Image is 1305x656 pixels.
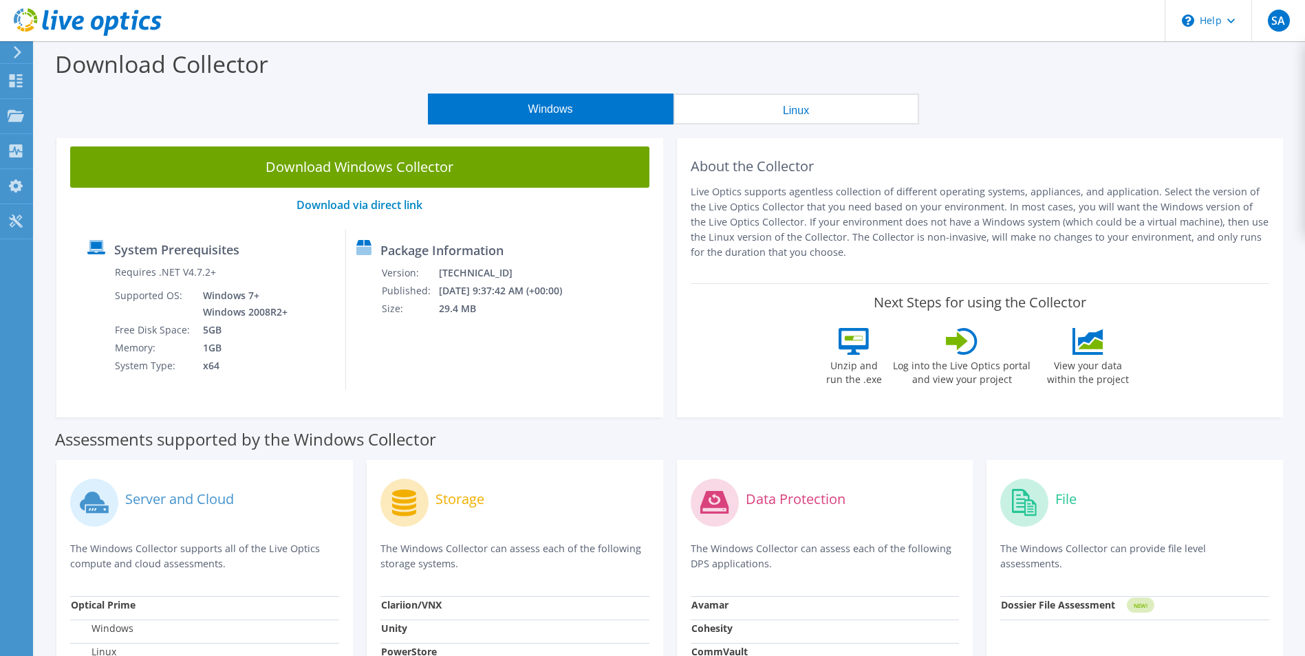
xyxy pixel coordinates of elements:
[438,300,581,318] td: 29.4 MB
[746,492,845,506] label: Data Protection
[114,339,193,357] td: Memory:
[381,300,438,318] td: Size:
[1001,598,1115,611] strong: Dossier File Assessment
[114,243,239,256] label: System Prerequisites
[193,321,290,339] td: 5GB
[1134,602,1147,609] tspan: NEW!
[55,48,268,80] label: Download Collector
[70,146,649,188] a: Download Windows Collector
[193,357,290,375] td: x64
[381,264,438,282] td: Version:
[691,598,729,611] strong: Avamar
[1268,10,1290,32] span: SA
[71,598,136,611] strong: Optical Prime
[71,622,133,635] label: Windows
[193,339,290,357] td: 1GB
[125,492,234,506] label: Server and Cloud
[380,541,649,571] p: The Windows Collector can assess each of the following storage systems.
[1055,492,1077,506] label: File
[892,355,1031,386] label: Log into the Live Optics portal and view your project
[438,264,581,282] td: [TECHNICAL_ID]
[381,282,438,300] td: Published:
[435,492,484,506] label: Storage
[381,598,442,611] strong: Clariion/VNX
[70,541,339,571] p: The Windows Collector supports all of the Live Optics compute and cloud assessments.
[822,355,885,386] label: Unzip and run the .exe
[193,287,290,321] td: Windows 7+ Windows 2008R2+
[1182,14,1194,27] svg: \n
[691,622,733,635] strong: Cohesity
[1038,355,1137,386] label: View your data within the project
[296,197,422,212] a: Download via direct link
[115,265,216,279] label: Requires .NET V4.7.2+
[1000,541,1269,571] p: The Windows Collector can provide file level assessments.
[874,294,1086,311] label: Next Steps for using the Collector
[114,321,193,339] td: Free Disk Space:
[428,94,673,124] button: Windows
[114,287,193,321] td: Supported OS:
[691,541,960,571] p: The Windows Collector can assess each of the following DPS applications.
[691,158,1270,175] h2: About the Collector
[381,622,407,635] strong: Unity
[114,357,193,375] td: System Type:
[380,243,504,257] label: Package Information
[691,184,1270,260] p: Live Optics supports agentless collection of different operating systems, appliances, and applica...
[55,433,436,446] label: Assessments supported by the Windows Collector
[673,94,919,124] button: Linux
[438,282,581,300] td: [DATE] 9:37:42 AM (+00:00)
